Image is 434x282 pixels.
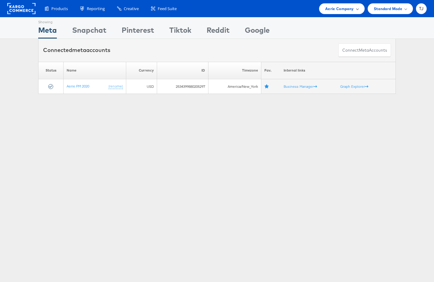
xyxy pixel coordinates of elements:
span: Feed Suite [158,6,177,12]
span: meta [359,47,369,53]
a: Aerie PM 2020 [67,84,89,88]
span: Reporting [87,6,105,12]
td: USD [126,79,157,94]
div: Showing [38,17,57,25]
div: Connected accounts [43,46,110,54]
span: Products [51,6,68,12]
a: Business Manager [284,84,317,89]
th: Status [39,62,64,79]
div: Meta [38,25,57,39]
span: Creative [124,6,139,12]
button: ConnectmetaAccounts [338,43,391,57]
span: Aerie Company [325,6,354,12]
th: ID [157,62,208,79]
th: Name [64,62,126,79]
th: Currency [126,62,157,79]
div: Pinterest [122,25,154,39]
div: Reddit [207,25,230,39]
div: Tiktok [169,25,191,39]
th: Timezone [208,62,261,79]
td: 2534399880205297 [157,79,208,94]
div: Google [245,25,270,39]
a: Graph Explorer [340,84,368,89]
span: TJ [419,7,424,11]
span: Standard Mode [374,6,402,12]
a: (rename) [108,84,123,89]
td: America/New_York [208,79,261,94]
span: meta [72,46,86,54]
div: Snapchat [72,25,106,39]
